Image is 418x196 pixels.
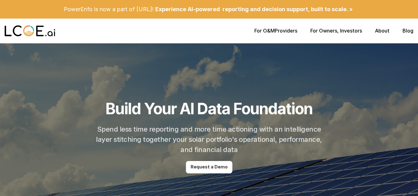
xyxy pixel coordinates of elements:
a: For Owners [310,28,337,34]
p: Request a Demo [191,164,228,170]
a: About [375,28,390,34]
p: Providers [254,28,297,34]
a: Blog [403,28,413,34]
p: , Investors [310,28,362,34]
p: PowerEnfo is now a part of [URL]! [64,6,154,13]
h2: Spend less time reporting and more time actioning with an intelligence layer stitching together y... [95,124,323,155]
a: Request a Demo [186,161,232,173]
a: For O&M [254,28,275,34]
h1: Build Your AI Data Foundation [106,99,312,118]
a: Experience AI-powered reporting and decision support, built to scale. > [154,2,354,17]
p: Experience AI-powered reporting and decision support, built to scale. > [155,6,353,13]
